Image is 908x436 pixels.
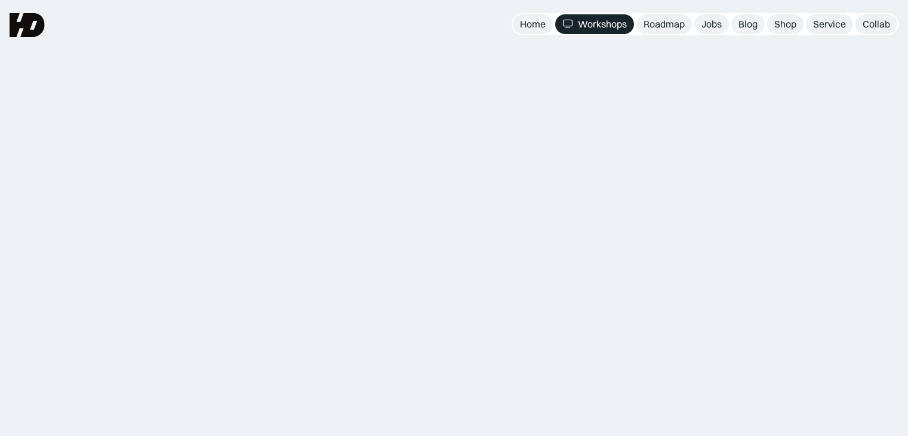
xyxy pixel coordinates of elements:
div: Service [813,18,846,30]
div: Blog [738,18,758,30]
div: Workshops [578,18,627,30]
a: Service [806,14,853,34]
a: Collab [855,14,897,34]
div: Jobs [701,18,722,30]
a: Roadmap [636,14,692,34]
a: Workshops [555,14,634,34]
a: Blog [731,14,765,34]
a: Home [513,14,553,34]
div: Roadmap [644,18,685,30]
div: Home [520,18,546,30]
div: Collab [863,18,890,30]
a: Jobs [694,14,729,34]
div: Shop [774,18,796,30]
a: Shop [767,14,804,34]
